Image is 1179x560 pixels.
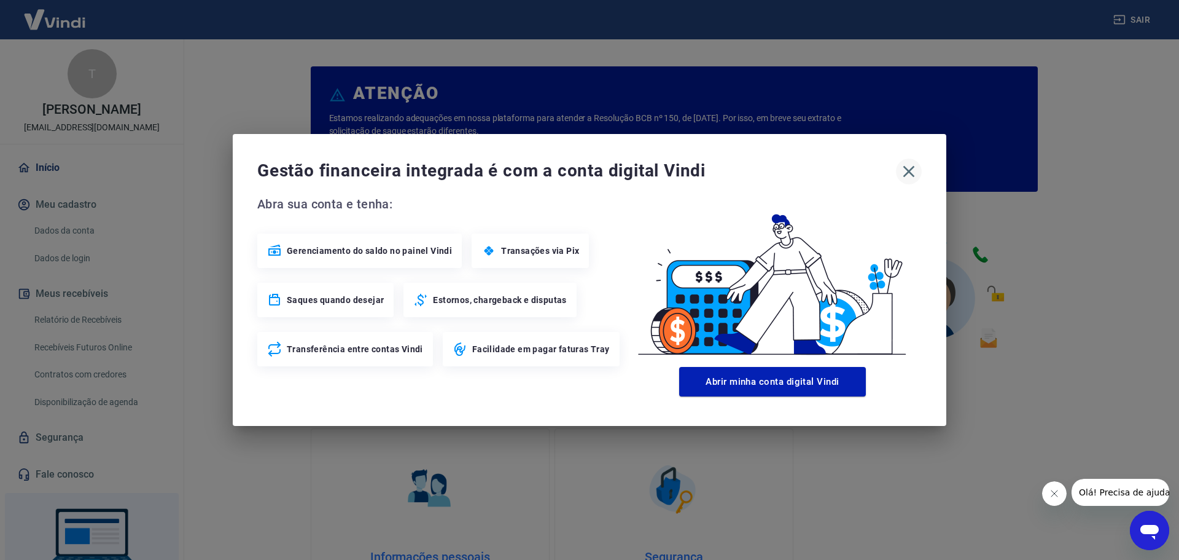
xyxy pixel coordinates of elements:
[257,159,896,183] span: Gestão financeira integrada é com a conta digital Vindi
[501,245,579,257] span: Transações via Pix
[287,245,452,257] span: Gerenciamento do saldo no painel Vindi
[257,194,623,214] span: Abra sua conta e tenha:
[1072,479,1169,506] iframe: Mensagem da empresa
[1042,481,1067,506] iframe: Fechar mensagem
[679,367,866,396] button: Abrir minha conta digital Vindi
[472,343,610,355] span: Facilidade em pagar faturas Tray
[287,294,384,306] span: Saques quando desejar
[623,194,922,362] img: Good Billing
[287,343,423,355] span: Transferência entre contas Vindi
[1130,511,1169,550] iframe: Botão para abrir a janela de mensagens
[433,294,566,306] span: Estornos, chargeback e disputas
[7,9,103,18] span: Olá! Precisa de ajuda?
